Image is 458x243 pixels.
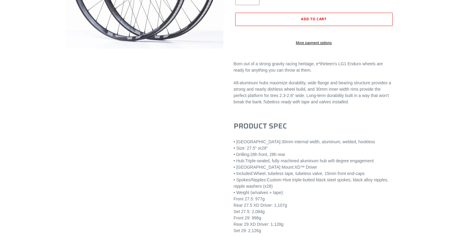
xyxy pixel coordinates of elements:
[234,196,394,209] div: Front 27.5: 977g Rear 27.5 XD Driver: 1,107g
[234,171,254,176] span: • Included:
[234,209,394,215] div: Set 27.5: 2,084g
[234,190,252,195] span: • Weight (
[234,152,250,157] span: • Drilling:
[234,177,267,182] span: • Spokes/Nipples:
[234,139,282,144] span: • [GEOGRAPHIC_DATA]:
[234,146,262,151] span: • Size: 27.5" or
[263,99,349,104] em: Tubeless ready with tape and valves installed.
[301,16,327,22] span: Add to cart
[234,158,245,163] span: • Hub:
[234,158,394,164] div: Triple-sealed, fully machined aluminum hub w/6 degree engagement
[234,177,394,190] div: Custom Hive triple-butted black steel spokes, black alloy nipples, nipple washers (x28)
[234,165,295,170] span: • [GEOGRAPHIC_DATA] Mount:
[234,215,394,228] div: Front 29: 998g Rear 29 XD Driver: 1,128g
[235,40,393,46] a: More payment options
[234,228,394,234] div: Set 29: 2,126g
[234,122,394,131] h3: PRODUCT SPEC
[235,13,393,26] button: Add to cart
[234,151,394,158] div: 28h front, 28h rear
[234,190,394,234] div: w/valves + tape):
[234,139,394,145] div: 30mm internal width, aluminum, welded, hookless
[234,145,394,151] div: 29"
[234,164,394,170] div: XD™ Driver
[234,80,394,105] p: All-aluminum hubs maximize durability, wide flange and bearing structure provides a strong and ne...
[234,170,394,177] div: Wheel, tubeless tape, tubeless valve, 15mm front end-caps
[234,61,394,73] div: Born out of a strong gravity racing heritage, e*thirteen's LG1 Enduro wheels are ready for anythi...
